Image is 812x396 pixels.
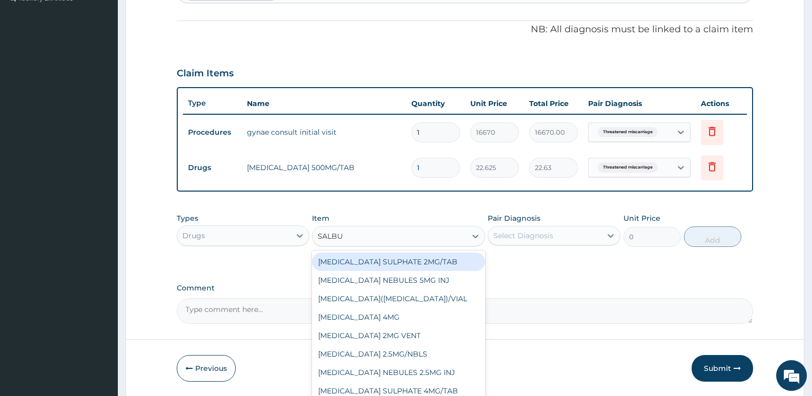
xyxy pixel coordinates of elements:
[242,157,406,178] td: [MEDICAL_DATA] 500MG/TAB
[312,289,485,308] div: [MEDICAL_DATA]([MEDICAL_DATA])/VIAL
[598,162,658,173] span: Threatened miscarriage
[59,129,141,233] span: We're online!
[524,93,583,114] th: Total Price
[177,284,753,293] label: Comment
[312,271,485,289] div: [MEDICAL_DATA] NEBULES 5MG INJ
[242,122,406,142] td: gynae consult initial visit
[168,5,193,30] div: Minimize live chat window
[242,93,406,114] th: Name
[312,253,485,271] div: [MEDICAL_DATA] SULPHATE 2MG/TAB
[53,57,172,71] div: Chat with us now
[623,213,660,223] label: Unit Price
[598,127,658,137] span: Threatened miscarriage
[692,355,753,382] button: Submit
[183,158,242,177] td: Drugs
[312,363,485,382] div: [MEDICAL_DATA] NEBULES 2.5MG INJ
[684,226,741,247] button: Add
[488,213,540,223] label: Pair Diagnosis
[182,231,205,241] div: Drugs
[493,231,553,241] div: Select Diagnosis
[312,213,329,223] label: Item
[312,308,485,326] div: [MEDICAL_DATA] 4MG
[465,93,524,114] th: Unit Price
[5,280,195,316] textarea: Type your message and hit 'Enter'
[312,326,485,345] div: [MEDICAL_DATA] 2MG VENT
[583,93,696,114] th: Pair Diagnosis
[177,68,234,79] h3: Claim Items
[183,94,242,113] th: Type
[183,123,242,142] td: Procedures
[177,355,236,382] button: Previous
[19,51,41,77] img: d_794563401_company_1708531726252_794563401
[177,214,198,223] label: Types
[406,93,465,114] th: Quantity
[177,23,753,36] p: NB: All diagnosis must be linked to a claim item
[312,345,485,363] div: [MEDICAL_DATA] 2.5MG/NBLS
[696,93,747,114] th: Actions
